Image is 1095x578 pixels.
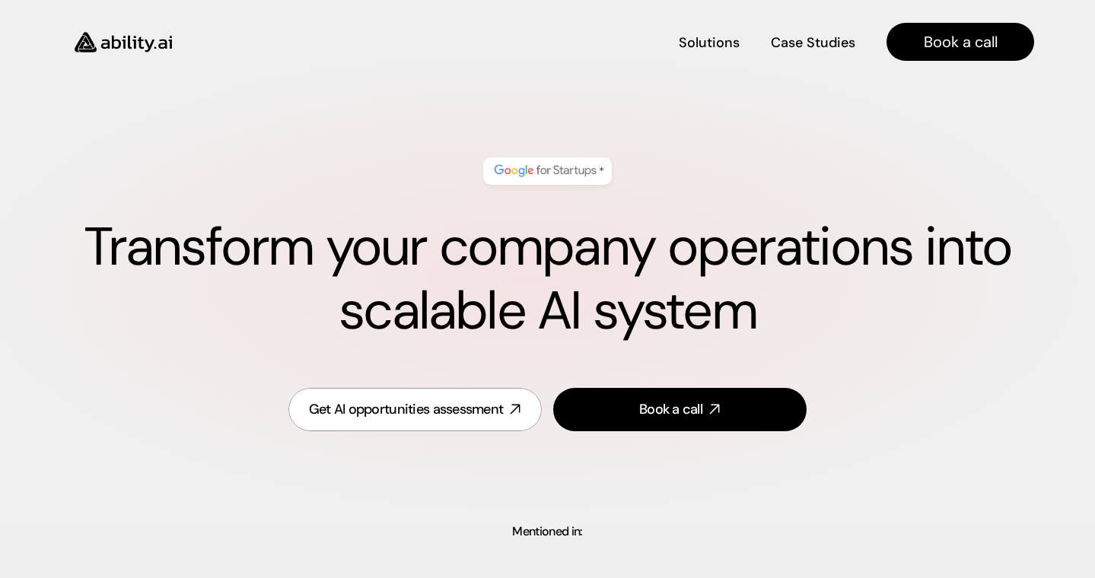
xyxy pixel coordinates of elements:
div: Book a call [639,400,702,419]
p: Mentioned in: [36,526,1059,538]
h4: Book a call [924,31,998,52]
h4: Case Studies [771,33,855,52]
a: Solutions [679,29,740,56]
div: Get AI opportunities assessment [309,400,504,419]
nav: Main navigation [193,23,1034,61]
a: Case Studies [770,29,856,56]
h4: Solutions [679,33,740,52]
a: Get AI opportunities assessment [288,388,542,431]
a: Book a call [887,23,1034,61]
h1: Transform your company operations into scalable AI system [61,215,1034,343]
a: Book a call [553,388,807,431]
